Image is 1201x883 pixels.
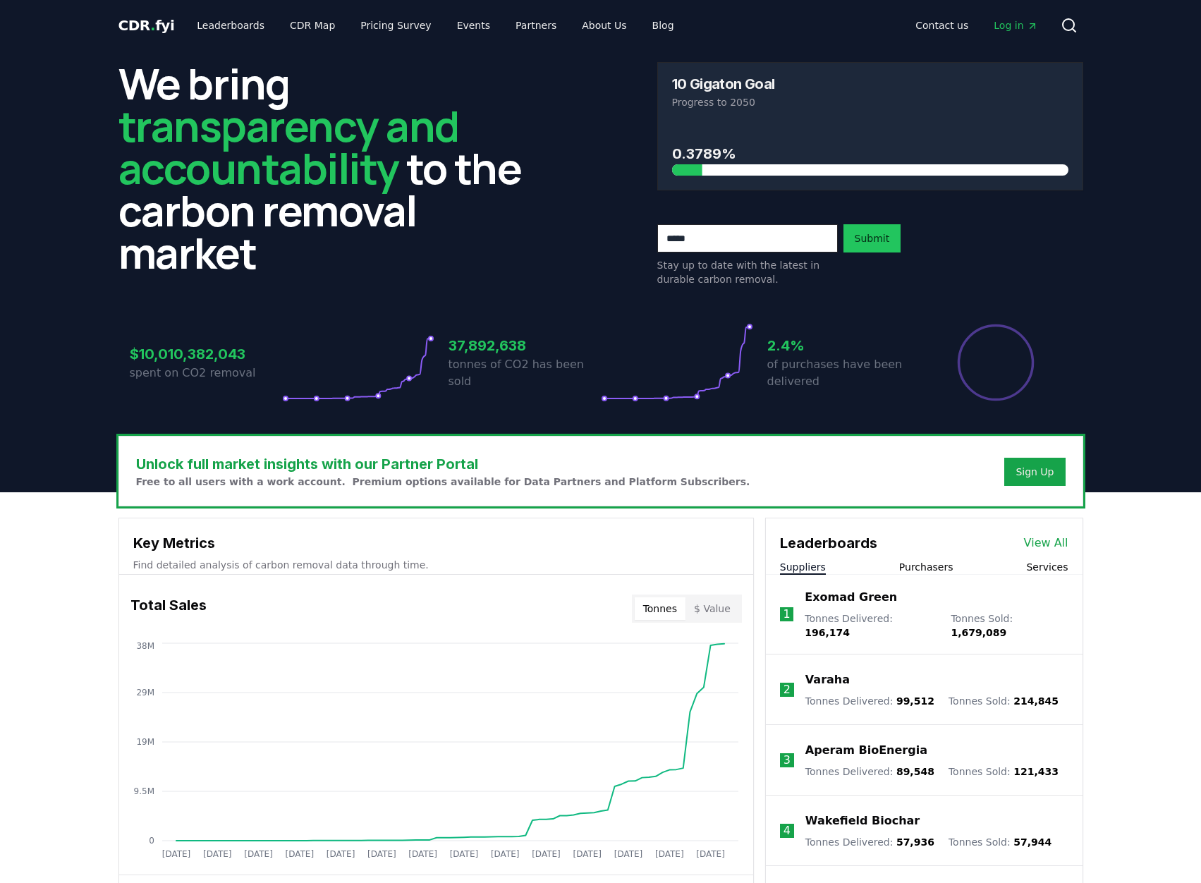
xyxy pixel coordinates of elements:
[641,13,685,38] a: Blog
[449,849,478,859] tspan: [DATE]
[672,143,1068,164] h3: 0.3789%
[951,627,1006,638] span: 1,679,089
[133,786,154,796] tspan: 9.5M
[573,849,602,859] tspan: [DATE]
[1013,695,1059,707] span: 214,845
[118,97,459,197] span: transparency and accountability
[449,335,601,356] h3: 37,892,638
[130,343,282,365] h3: $10,010,382,043
[136,641,154,651] tspan: 38M
[118,16,175,35] a: CDR.fyi
[805,671,850,688] a: Varaha
[136,737,154,747] tspan: 19M
[783,606,790,623] p: 1
[279,13,346,38] a: CDR Map
[326,849,355,859] tspan: [DATE]
[994,18,1037,32] span: Log in
[244,849,273,859] tspan: [DATE]
[780,560,826,574] button: Suppliers
[655,849,684,859] tspan: [DATE]
[805,812,920,829] a: Wakefield Biochar
[896,766,934,777] span: 89,548
[532,849,561,859] tspan: [DATE]
[408,849,437,859] tspan: [DATE]
[784,752,791,769] p: 3
[635,597,685,620] button: Tonnes
[185,13,276,38] a: Leaderboards
[185,13,685,38] nav: Main
[1024,535,1068,552] a: View All
[899,560,953,574] button: Purchasers
[446,13,501,38] a: Events
[285,849,314,859] tspan: [DATE]
[133,558,739,572] p: Find detailed analysis of carbon removal data through time.
[904,13,980,38] a: Contact us
[130,365,282,382] p: spent on CO2 removal
[657,258,838,286] p: Stay up to date with the latest in durable carbon removal.
[449,356,601,390] p: tonnes of CO2 has been sold
[949,835,1051,849] p: Tonnes Sold :
[118,17,175,34] span: CDR fyi
[767,335,920,356] h3: 2.4%
[614,849,642,859] tspan: [DATE]
[784,681,791,698] p: 2
[949,765,1059,779] p: Tonnes Sold :
[982,13,1049,38] a: Log in
[805,627,850,638] span: 196,174
[780,532,877,554] h3: Leaderboards
[136,688,154,698] tspan: 29M
[949,694,1059,708] p: Tonnes Sold :
[136,475,750,489] p: Free to all users with a work account. Premium options available for Data Partners and Platform S...
[133,532,739,554] h3: Key Metrics
[202,849,231,859] tspan: [DATE]
[150,17,155,34] span: .
[767,356,920,390] p: of purchases have been delivered
[805,742,927,759] a: Aperam BioEnergia
[805,835,934,849] p: Tonnes Delivered :
[1013,836,1051,848] span: 57,944
[504,13,568,38] a: Partners
[805,694,934,708] p: Tonnes Delivered :
[805,765,934,779] p: Tonnes Delivered :
[672,77,775,91] h3: 10 Gigaton Goal
[490,849,519,859] tspan: [DATE]
[118,62,544,274] h2: We bring to the carbon removal market
[784,822,791,839] p: 4
[1026,560,1068,574] button: Services
[571,13,638,38] a: About Us
[136,453,750,475] h3: Unlock full market insights with our Partner Portal
[956,323,1035,402] div: Percentage of sales delivered
[367,849,396,859] tspan: [DATE]
[1004,458,1065,486] button: Sign Up
[161,849,190,859] tspan: [DATE]
[843,224,901,252] button: Submit
[696,849,725,859] tspan: [DATE]
[1013,766,1059,777] span: 121,433
[149,836,154,846] tspan: 0
[805,589,897,606] a: Exomad Green
[685,597,739,620] button: $ Value
[896,695,934,707] span: 99,512
[896,836,934,848] span: 57,936
[349,13,442,38] a: Pricing Survey
[1016,465,1054,479] a: Sign Up
[904,13,1049,38] nav: Main
[130,595,207,623] h3: Total Sales
[951,611,1068,640] p: Tonnes Sold :
[805,611,937,640] p: Tonnes Delivered :
[672,95,1068,109] p: Progress to 2050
